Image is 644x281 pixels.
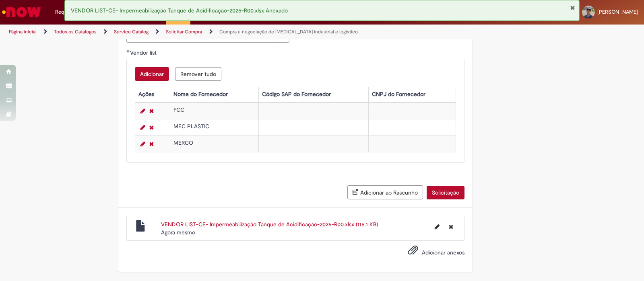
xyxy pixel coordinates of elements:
button: Fechar Notificação [570,4,575,11]
button: Add a row for Vendor list [135,67,169,81]
a: Editar Linha 2 [138,123,147,132]
span: [PERSON_NAME] [597,8,638,15]
a: Todos os Catálogos [54,29,97,35]
span: Obrigatório Preenchido [126,49,130,53]
a: Editar Linha 3 [138,139,147,149]
th: Ações [135,87,170,102]
th: CNPJ do Fornecedor [368,87,456,102]
th: Código SAP do Fornecedor [259,87,368,102]
a: Remover linha 1 [147,106,156,116]
span: Agora mesmo [161,229,195,236]
button: Adicionar ao Rascunho [347,185,423,199]
button: Adicionar anexos [406,243,420,261]
td: MERCO [170,136,258,152]
a: Service Catalog [114,29,149,35]
button: Excluir VENDOR LIST-CE- Impermeabilização Tanque de Acidificação-2025-R00.xlsx [444,220,458,233]
td: MEC PLASTIC [170,119,258,136]
a: Remover linha 3 [147,139,156,149]
time: 01/10/2025 15:37:26 [161,229,195,236]
a: VENDOR LIST-CE- Impermeabilização Tanque de Acidificação-2025-R00.xlsx (115.1 KB) [161,221,378,228]
ul: Trilhas de página [6,25,423,39]
a: Remover linha 2 [147,123,156,132]
a: Solicitar Compra [166,29,202,35]
td: FCC [170,103,258,119]
span: Adicionar anexos [422,249,464,256]
span: Vendor list [130,49,158,56]
button: Editar nome de arquivo VENDOR LIST-CE- Impermeabilização Tanque de Acidificação-2025-R00.xlsx [430,220,444,233]
span: Requisições [55,8,83,16]
th: Nome do Fornecedor [170,87,258,102]
a: Compra e negociação de [MEDICAL_DATA] industrial e logístico [219,29,358,35]
span: VENDOR LIST-CE- Impermeabilização Tanque de Acidificação-2025-R00.xlsx Anexado [71,7,288,14]
button: Remove all rows for Vendor list [175,67,221,81]
img: ServiceNow [1,4,42,20]
a: Página inicial [9,29,37,35]
a: Editar Linha 1 [138,106,147,116]
button: Solicitação [427,186,464,199]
